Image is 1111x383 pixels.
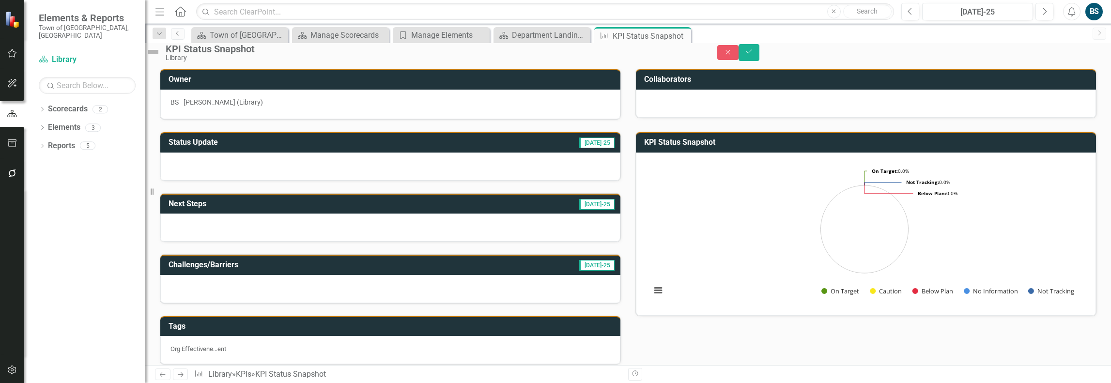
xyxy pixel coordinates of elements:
[236,369,251,379] a: KPIs
[80,142,95,150] div: 5
[579,199,615,210] span: [DATE]-25
[411,29,487,41] div: Manage Elements
[39,24,136,40] small: Town of [GEOGRAPHIC_DATA], [GEOGRAPHIC_DATA]
[872,168,898,174] tspan: On Target:
[646,160,1083,306] svg: Interactive chart
[613,30,689,42] div: KPI Status Snapshot
[579,138,615,148] span: [DATE]-25
[644,75,1091,84] h3: Collaborators
[169,75,616,84] h3: Owner
[169,199,395,208] h3: Next Steps
[579,260,615,271] span: [DATE]-25
[644,138,1091,147] h3: KPI Status Snapshot
[843,5,892,18] button: Search
[169,322,616,331] h3: Tags
[857,7,878,15] span: Search
[166,44,698,54] div: KPI Status Snapshot
[196,3,894,20] input: Search ClearPoint...
[184,97,263,107] div: [PERSON_NAME] (Library)
[39,12,136,24] span: Elements & Reports
[166,54,698,61] div: Library
[85,123,101,132] div: 3
[39,77,136,94] input: Search Below...
[872,168,909,174] text: 0.0%
[170,97,179,107] div: BS
[646,160,1086,306] div: Chart. Highcharts interactive chart.
[964,287,1018,295] button: Show No Information
[4,10,22,29] img: ClearPoint Strategy
[145,44,161,60] img: Not Defined
[918,190,946,197] tspan: Below Plan:
[926,6,1030,18] div: [DATE]-25
[1028,287,1074,295] button: Show Not Tracking
[48,122,80,133] a: Elements
[651,284,665,297] button: View chart menu, Chart
[194,29,286,41] a: Town of [GEOGRAPHIC_DATA] Page
[48,140,75,152] a: Reports
[208,369,232,379] a: Library
[906,179,939,185] tspan: Not Tracking:
[973,287,1018,295] text: No Information
[906,179,950,185] text: 0.0%
[255,369,326,379] div: KPI Status Snapshot
[169,260,461,269] h3: Challenges/Barriers
[496,29,588,41] a: Department Landing Page
[169,138,425,147] h3: Status Update
[93,105,108,113] div: 2
[918,190,957,197] text: 0.0%
[912,287,954,295] button: Show Below Plan
[395,29,487,41] a: Manage Elements
[1085,3,1103,20] button: BS
[310,29,386,41] div: Manage Scorecards
[821,287,859,295] button: Show On Target
[39,54,136,65] a: Library
[194,369,621,380] div: » »
[48,104,88,115] a: Scorecards
[870,287,901,295] button: Show Caution
[512,29,588,41] div: Department Landing Page
[170,345,226,352] span: Org Effectivene...ent
[922,3,1033,20] button: [DATE]-25
[210,29,286,41] div: Town of [GEOGRAPHIC_DATA] Page
[294,29,386,41] a: Manage Scorecards
[879,287,902,295] text: Caution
